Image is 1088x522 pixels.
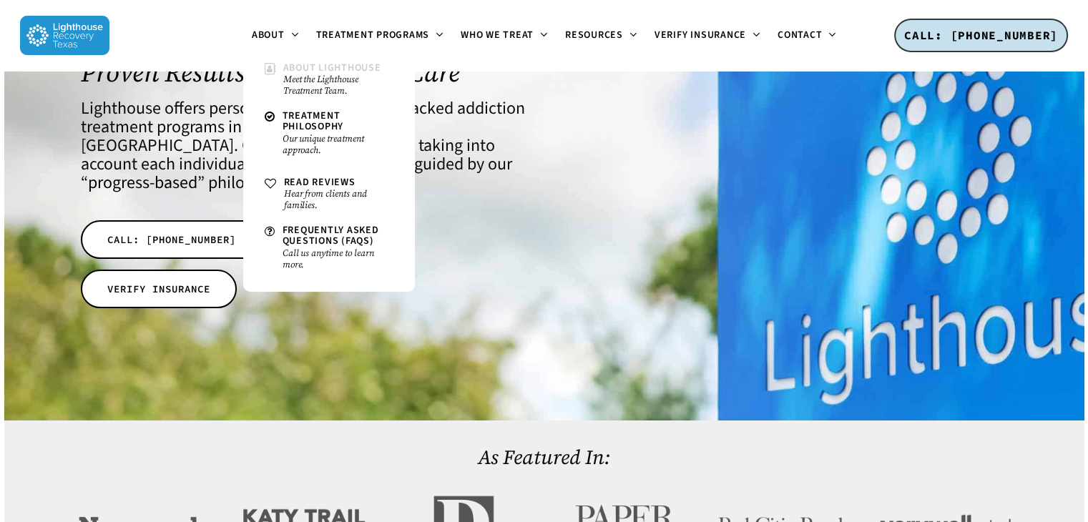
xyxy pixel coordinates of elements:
[283,223,379,248] span: Frequently Asked Questions (FAQs)
[258,218,401,277] a: Frequently Asked Questions (FAQs)Call us anytime to learn more.
[243,30,308,41] a: About
[258,170,401,218] a: Read ReviewsHear from clients and families.
[478,443,610,471] a: As Featured In:
[107,232,236,247] span: CALL: [PHONE_NUMBER]
[646,30,769,41] a: Verify Insurance
[461,28,534,42] span: Who We Treat
[252,28,285,42] span: About
[655,28,746,42] span: Verify Insurance
[565,28,623,42] span: Resources
[283,61,381,75] span: About Lighthouse
[107,282,210,296] span: VERIFY INSURANCE
[904,28,1058,42] span: CALL: [PHONE_NUMBER]
[81,270,237,308] a: VERIFY INSURANCE
[258,56,401,104] a: About LighthouseMeet the Lighthouse Treatment Team.
[769,30,845,41] a: Contact
[557,30,646,41] a: Resources
[258,104,401,163] a: Treatment PhilosophyOur unique treatment approach.
[308,30,453,41] a: Treatment Programs
[894,19,1068,53] a: CALL: [PHONE_NUMBER]
[283,133,393,156] small: Our unique treatment approach.
[283,247,393,270] small: Call us anytime to learn more.
[20,16,109,55] img: Lighthouse Recovery Texas
[284,175,356,189] span: Read Reviews
[316,28,430,42] span: Treatment Programs
[81,99,525,192] h4: Lighthouse offers personalized and research-backed addiction treatment programs in [GEOGRAPHIC_DA...
[283,74,393,97] small: Meet the Lighthouse Treatment Team.
[81,220,263,259] a: CALL: [PHONE_NUMBER]
[88,170,197,195] a: progress-based
[452,30,557,41] a: Who We Treat
[284,188,393,211] small: Hear from clients and families.
[778,28,822,42] span: Contact
[283,109,344,134] span: Treatment Philosophy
